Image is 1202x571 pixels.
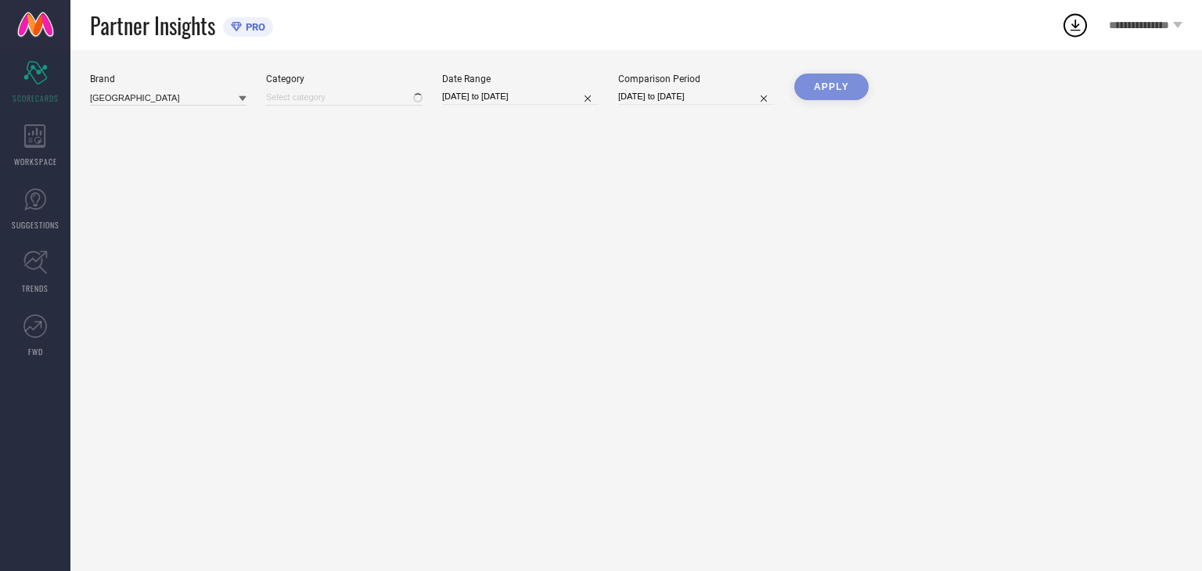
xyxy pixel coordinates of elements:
[90,74,247,84] div: Brand
[28,346,43,357] span: FWD
[266,74,423,84] div: Category
[14,156,57,167] span: WORKSPACE
[90,9,215,41] span: Partner Insights
[618,74,775,84] div: Comparison Period
[13,92,59,104] span: SCORECARDS
[1061,11,1089,39] div: Open download list
[242,21,265,33] span: PRO
[618,88,775,105] input: Select comparison period
[22,282,49,294] span: TRENDS
[12,219,59,231] span: SUGGESTIONS
[442,74,599,84] div: Date Range
[442,88,599,105] input: Select date range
